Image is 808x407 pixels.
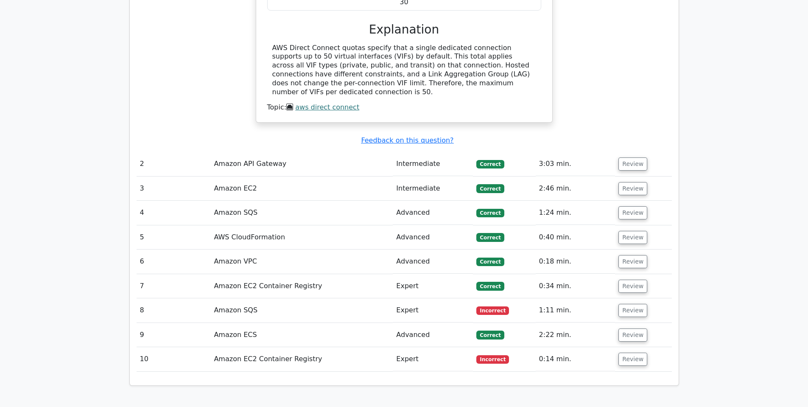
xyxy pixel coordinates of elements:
span: Correct [476,233,504,241]
button: Review [618,182,647,195]
td: Amazon EC2 [210,177,393,201]
button: Review [618,206,647,219]
div: Topic: [267,103,541,112]
td: Expert [393,298,473,323]
td: 10 [137,347,211,371]
span: Correct [476,282,504,290]
td: 6 [137,250,211,274]
td: 1:24 min. [536,201,615,225]
span: Correct [476,160,504,168]
span: Incorrect [476,306,509,315]
td: Intermediate [393,177,473,201]
td: Amazon EC2 Container Registry [210,274,393,298]
td: 0:34 min. [536,274,615,298]
button: Review [618,304,647,317]
button: Review [618,328,647,342]
div: AWS Direct Connect quotas specify that a single dedicated connection supports up to 50 virtual in... [272,44,536,97]
td: 0:14 min. [536,347,615,371]
span: Correct [476,331,504,339]
td: Amazon EC2 Container Registry [210,347,393,371]
h3: Explanation [272,22,536,37]
a: Feedback on this question? [361,136,453,144]
td: 2:46 min. [536,177,615,201]
td: Amazon ECS [210,323,393,347]
td: Amazon API Gateway [210,152,393,176]
button: Review [618,255,647,268]
td: 9 [137,323,211,347]
td: 0:18 min. [536,250,615,274]
td: Expert [393,274,473,298]
span: Correct [476,184,504,193]
td: Amazon SQS [210,298,393,323]
button: Review [618,157,647,171]
td: Advanced [393,201,473,225]
span: Correct [476,209,504,217]
button: Review [618,353,647,366]
td: 8 [137,298,211,323]
td: 1:11 min. [536,298,615,323]
td: 2:22 min. [536,323,615,347]
button: Review [618,280,647,293]
span: Correct [476,258,504,266]
td: Expert [393,347,473,371]
td: Amazon SQS [210,201,393,225]
td: 2 [137,152,211,176]
td: 3 [137,177,211,201]
td: Advanced [393,225,473,250]
td: Amazon VPC [210,250,393,274]
td: 3:03 min. [536,152,615,176]
td: 4 [137,201,211,225]
td: 7 [137,274,211,298]
td: AWS CloudFormation [210,225,393,250]
button: Review [618,231,647,244]
td: Advanced [393,250,473,274]
td: Advanced [393,323,473,347]
a: aws direct connect [295,103,359,111]
td: 0:40 min. [536,225,615,250]
td: Intermediate [393,152,473,176]
span: Incorrect [476,355,509,364]
td: 5 [137,225,211,250]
